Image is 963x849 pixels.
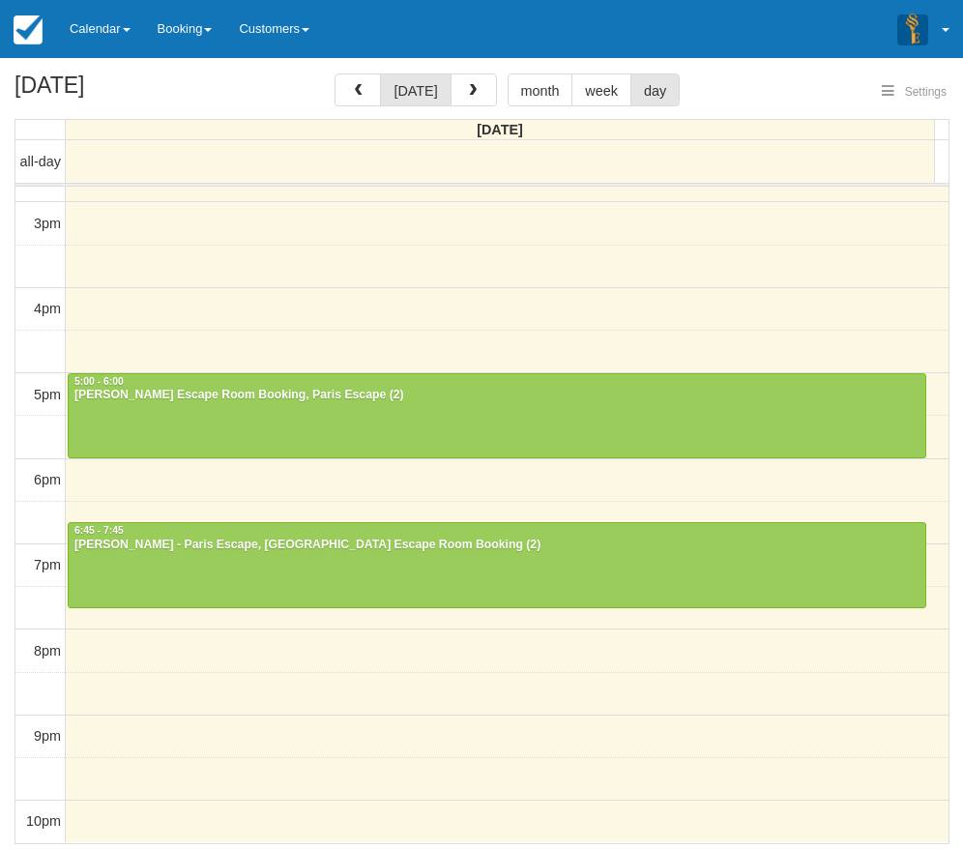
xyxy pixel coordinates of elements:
[34,472,61,487] span: 6pm
[34,643,61,659] span: 8pm
[508,73,573,106] button: month
[34,728,61,744] span: 9pm
[15,73,259,109] h2: [DATE]
[34,387,61,402] span: 5pm
[870,78,958,106] button: Settings
[34,216,61,231] span: 3pm
[477,122,523,137] span: [DATE]
[20,154,61,169] span: all-day
[74,525,124,536] span: 6:45 - 7:45
[897,14,928,44] img: A3
[68,522,926,607] a: 6:45 - 7:45[PERSON_NAME] - Paris Escape, [GEOGRAPHIC_DATA] Escape Room Booking (2)
[74,376,124,387] span: 5:00 - 6:00
[14,15,43,44] img: checkfront-main-nav-mini-logo.png
[73,388,920,403] div: [PERSON_NAME] Escape Room Booking, Paris Escape (2)
[26,813,61,829] span: 10pm
[571,73,631,106] button: week
[73,538,920,553] div: [PERSON_NAME] - Paris Escape, [GEOGRAPHIC_DATA] Escape Room Booking (2)
[68,373,926,458] a: 5:00 - 6:00[PERSON_NAME] Escape Room Booking, Paris Escape (2)
[380,73,451,106] button: [DATE]
[630,73,680,106] button: day
[34,557,61,572] span: 7pm
[34,301,61,316] span: 4pm
[905,85,947,99] span: Settings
